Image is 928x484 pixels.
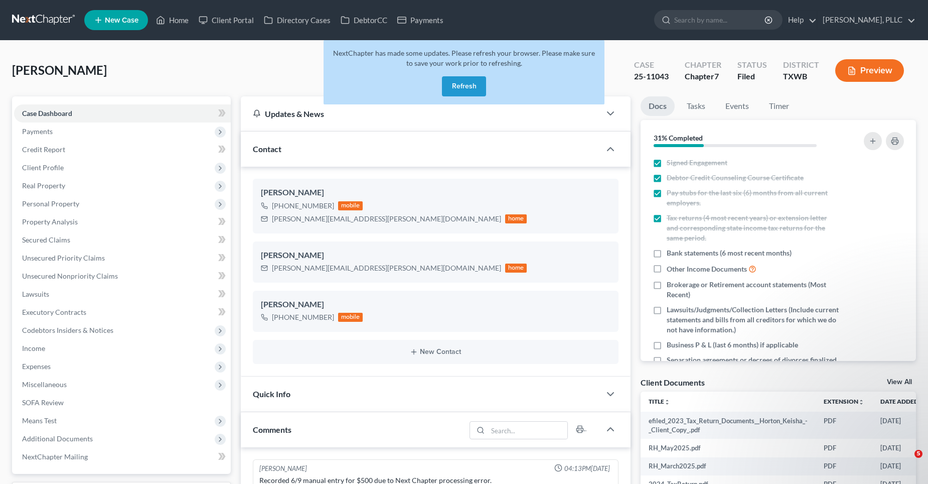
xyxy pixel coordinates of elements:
[22,416,57,425] span: Means Test
[835,59,904,82] button: Preview
[261,348,610,356] button: New Contact
[14,285,231,303] a: Lawsuits
[272,214,501,224] div: [PERSON_NAME][EMAIL_ADDRESS][PERSON_NAME][DOMAIN_NAME]
[717,96,757,116] a: Events
[442,76,486,96] button: Refresh
[818,11,915,29] a: [PERSON_NAME], PLLC
[641,439,816,457] td: RH_May2025.pdf
[22,217,78,226] span: Property Analysis
[272,201,334,211] div: [PHONE_NUMBER]
[261,250,610,262] div: [PERSON_NAME]
[22,398,64,407] span: SOFA Review
[22,199,79,208] span: Personal Property
[22,109,72,117] span: Case Dashboard
[14,231,231,249] a: Secured Claims
[667,264,747,274] span: Other Income Documents
[22,163,64,172] span: Client Profile
[664,399,670,405] i: unfold_more
[641,457,816,475] td: RH_March2025.pdf
[272,312,334,322] div: [PHONE_NUMBER]
[14,394,231,412] a: SOFA Review
[14,141,231,159] a: Credit Report
[667,188,839,208] span: Pay stubs for the last six (6) months from all current employers.
[22,380,67,389] span: Miscellaneous
[261,187,610,199] div: [PERSON_NAME]
[14,303,231,321] a: Executory Contracts
[392,11,448,29] a: Payments
[667,213,839,243] span: Tax returns (4 most recent years) or extension letter and corresponding state income tax returns ...
[761,96,797,116] a: Timer
[22,344,45,352] span: Income
[261,299,610,311] div: [PERSON_NAME]
[12,63,107,77] span: [PERSON_NAME]
[333,49,595,67] span: NextChapter has made some updates. Please refresh your browser. Please make sure to save your wor...
[667,248,792,258] span: Bank statements (6 most recent months)
[14,249,231,267] a: Unsecured Priority Claims
[22,181,65,190] span: Real Property
[887,379,912,386] a: View All
[641,412,816,439] td: efiled_2023_Tax_Return_Documents__Horton_Keisha_-_Client_Copy_.pdf
[14,213,231,231] a: Property Analysis
[336,11,392,29] a: DebtorCC
[649,398,670,405] a: Titleunfold_more
[667,355,839,375] span: Separation agreements or decrees of divorces finalized in the past 2 years
[105,17,138,24] span: New Case
[914,450,922,458] span: 5
[22,145,65,154] span: Credit Report
[194,11,259,29] a: Client Portal
[22,290,49,298] span: Lawsuits
[253,144,281,154] span: Contact
[338,201,363,210] div: mobile
[667,280,839,300] span: Brokerage or Retirement account statements (Most Recent)
[667,158,727,168] span: Signed Engagement
[22,362,51,371] span: Expenses
[667,305,839,335] span: Lawsuits/Judgments/Collection Letters (Include current statements and bills from all creditors fo...
[737,59,767,71] div: Status
[667,173,804,183] span: Debtor Credit Counseling Course Certificate
[816,457,872,475] td: PDF
[272,263,501,273] div: [PERSON_NAME][EMAIL_ADDRESS][PERSON_NAME][DOMAIN_NAME]
[22,326,113,334] span: Codebtors Insiders & Notices
[22,127,53,136] span: Payments
[783,71,819,82] div: TXWB
[679,96,713,116] a: Tasks
[894,450,918,474] iframe: Intercom live chat
[685,71,721,82] div: Chapter
[14,104,231,123] a: Case Dashboard
[22,235,70,244] span: Secured Claims
[685,59,721,71] div: Chapter
[634,59,669,71] div: Case
[22,308,86,316] span: Executory Contracts
[783,59,819,71] div: District
[714,71,719,81] span: 7
[737,71,767,82] div: Filed
[14,448,231,466] a: NextChapter Mailing
[641,96,675,116] a: Docs
[253,425,291,434] span: Comments
[22,434,93,443] span: Additional Documents
[22,452,88,461] span: NextChapter Mailing
[654,134,703,142] strong: 31% Completed
[22,254,105,262] span: Unsecured Priority Claims
[259,11,336,29] a: Directory Cases
[151,11,194,29] a: Home
[674,11,766,29] input: Search by name...
[783,11,817,29] a: Help
[259,464,307,473] div: [PERSON_NAME]
[14,267,231,285] a: Unsecured Nonpriority Claims
[634,71,669,82] div: 25-11043
[564,464,610,473] span: 04:13PM[DATE]
[505,214,527,223] div: home
[253,389,290,399] span: Quick Info
[505,264,527,273] div: home
[641,377,705,388] div: Client Documents
[22,272,118,280] span: Unsecured Nonpriority Claims
[338,313,363,322] div: mobile
[488,422,567,439] input: Search...
[253,108,588,119] div: Updates & News
[667,340,798,350] span: Business P & L (last 6 months) if applicable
